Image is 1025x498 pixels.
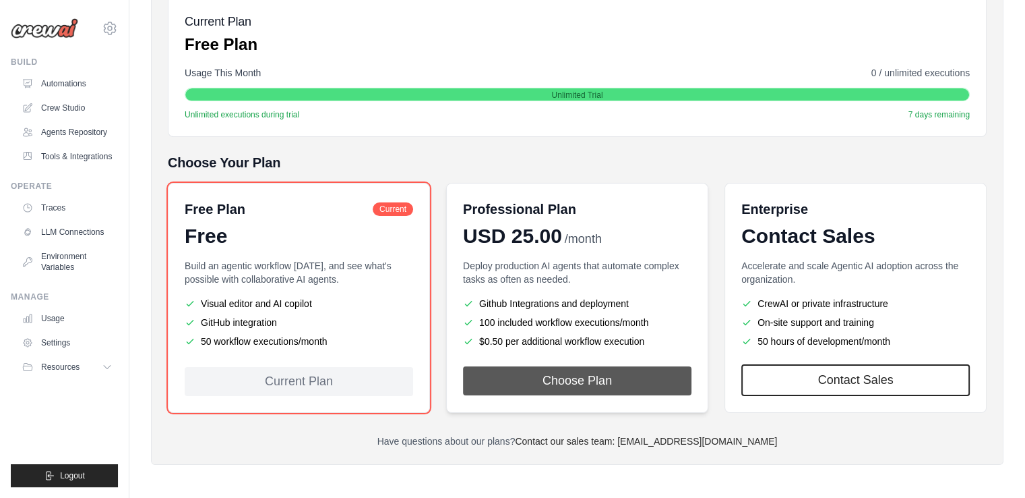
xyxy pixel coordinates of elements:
a: Usage [16,308,118,329]
h6: Free Plan [185,200,245,219]
span: 0 / unlimited executions [871,66,970,80]
p: Have questions about our plans? [168,435,987,448]
li: On-site support and training [741,316,970,329]
p: Accelerate and scale Agentic AI adoption across the organization. [741,259,970,286]
div: Manage [11,292,118,302]
button: Logout [11,464,118,487]
a: LLM Connections [16,221,118,243]
span: /month [565,230,602,248]
p: Build an agentic workflow [DATE], and see what's possible with collaborative AI agents. [185,259,413,286]
a: Settings [16,332,118,354]
span: Unlimited Trial [551,90,602,101]
a: Automations [16,73,118,94]
h6: Professional Plan [463,200,576,219]
li: CrewAI or private infrastructure [741,297,970,310]
li: Visual editor and AI copilot [185,297,413,310]
button: Resources [16,356,118,378]
img: Logo [11,18,78,38]
li: 50 hours of development/month [741,335,970,348]
a: Contact Sales [741,364,970,396]
li: GitHub integration [185,316,413,329]
h6: Enterprise [741,200,970,219]
div: Build [11,57,118,67]
li: $0.50 per additional workflow execution [463,335,691,348]
li: Github Integrations and deployment [463,297,691,310]
button: Choose Plan [463,366,691,395]
h5: Choose Your Plan [168,153,987,172]
div: Free [185,224,413,248]
p: Deploy production AI agents that automate complex tasks as often as needed. [463,259,691,286]
div: Current Plan [185,367,413,396]
h5: Current Plan [185,12,257,31]
a: Tools & Integrations [16,146,118,167]
li: 50 workflow executions/month [185,335,413,348]
a: Agents Repository [16,121,118,143]
span: Usage This Month [185,66,261,80]
a: Crew Studio [16,97,118,119]
a: Environment Variables [16,246,118,278]
div: Contact Sales [741,224,970,248]
span: Resources [41,362,80,372]
p: Free Plan [185,34,257,55]
a: Traces [16,197,118,219]
span: 7 days remaining [908,109,970,120]
span: Current [373,202,413,216]
span: USD 25.00 [463,224,562,248]
span: Unlimited executions during trial [185,109,299,120]
span: Logout [60,470,85,481]
a: Contact our sales team: [EMAIL_ADDRESS][DOMAIN_NAME] [515,436,777,447]
div: Operate [11,181,118,192]
li: 100 included workflow executions/month [463,316,691,329]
